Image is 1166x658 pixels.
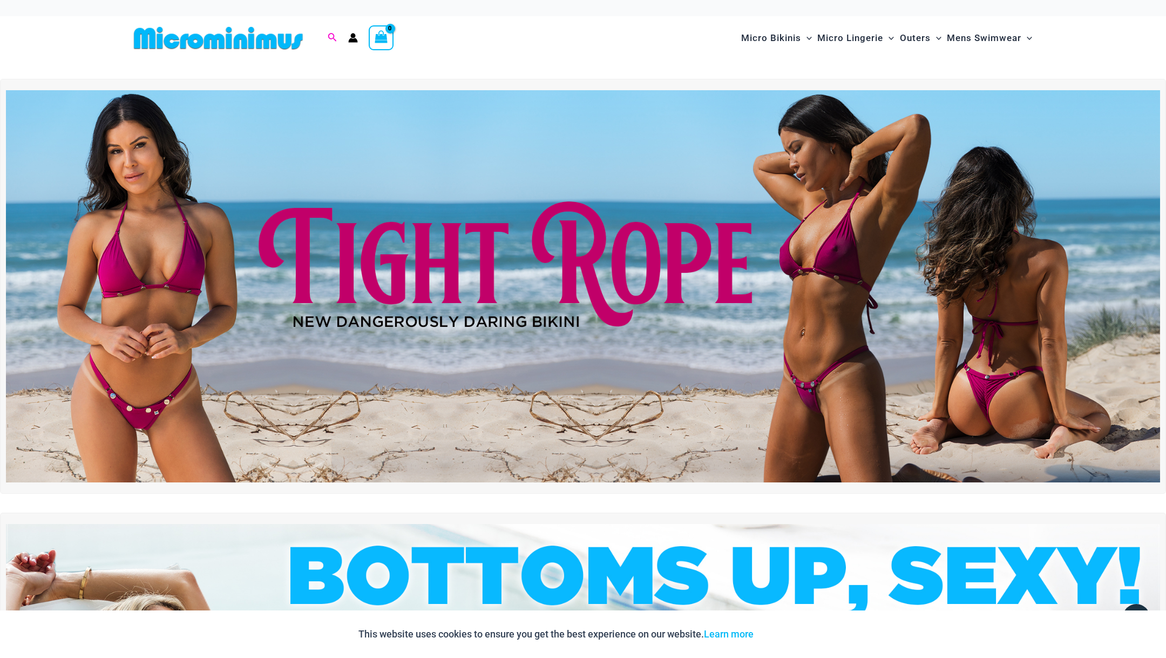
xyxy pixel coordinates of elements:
a: Account icon link [348,33,358,43]
a: Learn more [704,628,754,640]
p: This website uses cookies to ensure you get the best experience on our website. [358,626,754,642]
a: View Shopping Cart, empty [369,25,394,50]
span: Micro Bikinis [741,24,801,52]
a: Micro BikinisMenu ToggleMenu Toggle [738,22,815,55]
button: Accept [762,621,808,647]
a: OutersMenu ToggleMenu Toggle [897,22,944,55]
img: MM SHOP LOGO FLAT [130,26,307,50]
a: Search icon link [328,31,337,45]
span: Micro Lingerie [817,24,883,52]
span: Outers [900,24,931,52]
span: Menu Toggle [1021,24,1032,52]
span: Menu Toggle [801,24,812,52]
span: Menu Toggle [931,24,941,52]
a: Micro LingerieMenu ToggleMenu Toggle [815,22,897,55]
span: Mens Swimwear [947,24,1021,52]
a: Mens SwimwearMenu ToggleMenu Toggle [944,22,1035,55]
span: Menu Toggle [883,24,894,52]
img: Tight Rope Pink Bikini [6,90,1160,483]
nav: Site Navigation [737,20,1036,56]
